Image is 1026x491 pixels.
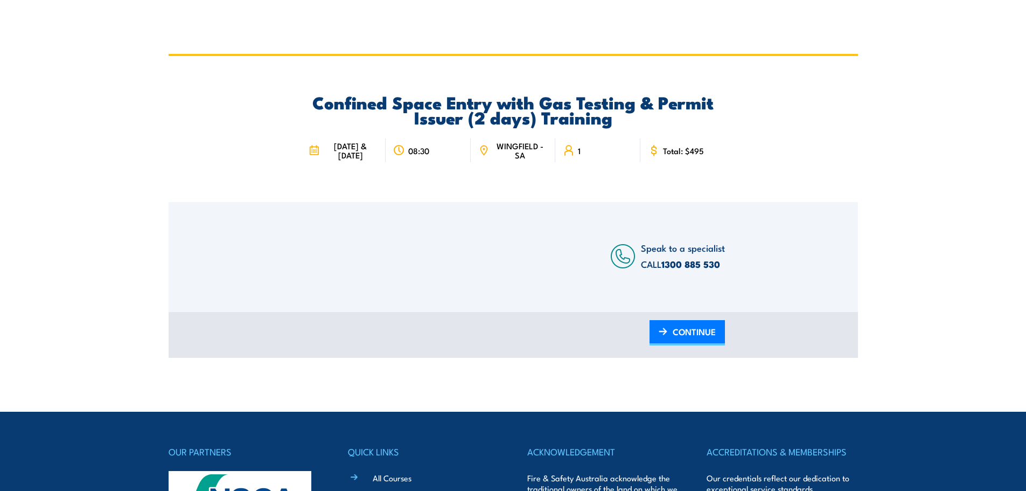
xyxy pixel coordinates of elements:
span: CONTINUE [673,317,716,346]
h4: ACCREDITATIONS & MEMBERSHIPS [707,444,857,459]
span: [DATE] & [DATE] [323,141,378,160]
span: 08:30 [408,146,429,155]
h4: QUICK LINKS [348,444,499,459]
span: Total: $495 [663,146,704,155]
a: 1300 885 530 [661,257,720,271]
span: WINGFIELD - SA [492,141,548,160]
h4: ACKNOWLEDGEMENT [527,444,678,459]
h2: Confined Space Entry with Gas Testing & Permit Issuer (2 days) Training [301,94,725,125]
a: CONTINUE [650,320,725,345]
h4: OUR PARTNERS [169,444,319,459]
span: 1 [578,146,581,155]
a: All Courses [373,472,411,483]
span: Speak to a specialist CALL [641,241,725,271]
